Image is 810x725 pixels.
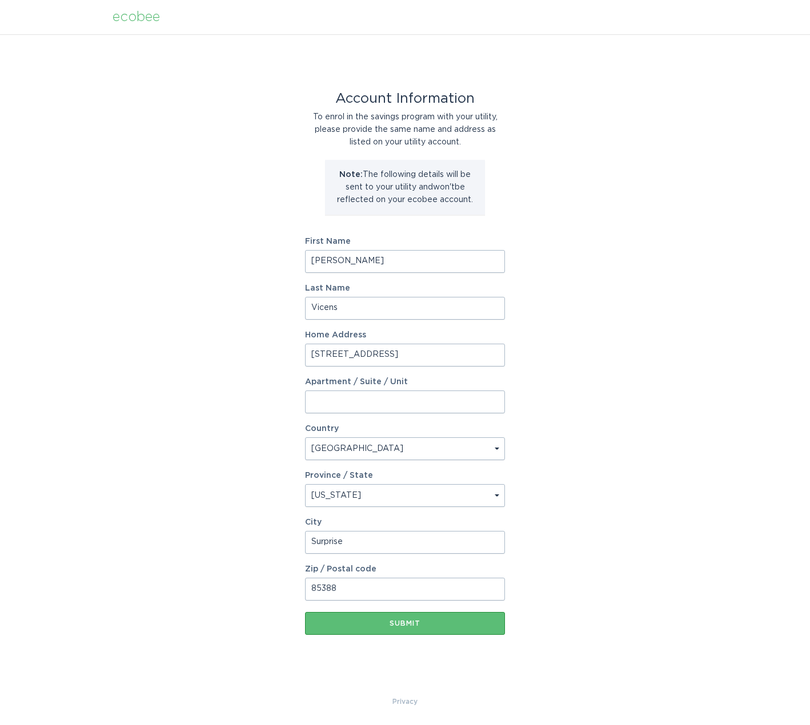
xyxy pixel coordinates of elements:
div: ecobee [113,11,160,23]
div: Submit [311,620,499,627]
div: To enrol in the savings program with your utility, please provide the same name and address as li... [305,111,505,148]
a: Privacy Policy & Terms of Use [392,695,418,708]
strong: Note: [339,171,363,179]
button: Submit [305,612,505,635]
label: Home Address [305,331,505,339]
div: Account Information [305,92,505,105]
label: Last Name [305,284,505,292]
label: First Name [305,237,505,245]
label: Province / State [305,472,373,480]
label: City [305,518,505,526]
label: Apartment / Suite / Unit [305,378,505,386]
label: Country [305,425,339,433]
label: Zip / Postal code [305,565,505,573]
p: The following details will be sent to your utility and won't be reflected on your ecobee account. [334,168,476,206]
